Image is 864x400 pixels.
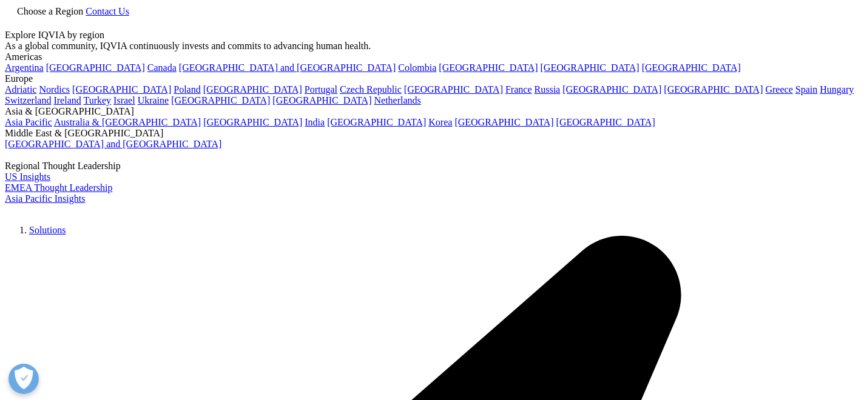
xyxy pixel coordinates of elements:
[5,84,36,95] a: Adriatic
[113,95,135,105] a: Israel
[8,364,39,394] button: 優先設定センターを開く
[5,128,859,139] div: Middle East & [GEOGRAPHIC_DATA]
[83,95,111,105] a: Turkey
[5,41,859,52] div: As a global community, IQVIA continuously invests and commits to advancing human health.
[46,62,145,73] a: [GEOGRAPHIC_DATA]
[305,84,337,95] a: Portugal
[54,117,201,127] a: Australia & [GEOGRAPHIC_DATA]
[5,30,859,41] div: Explore IQVIA by region
[5,117,52,127] a: Asia Pacific
[340,84,402,95] a: Czech Republic
[404,84,503,95] a: [GEOGRAPHIC_DATA]
[171,95,270,105] a: [GEOGRAPHIC_DATA]
[541,62,640,73] a: [GEOGRAPHIC_DATA]
[203,117,302,127] a: [GEOGRAPHIC_DATA]
[5,161,859,172] div: Regional Thought Leadership
[174,84,200,95] a: Poland
[5,172,50,182] a: US Insights
[147,62,177,73] a: Canada
[17,6,83,16] span: Choose a Region
[795,84,817,95] a: Spain
[439,62,538,73] a: [GEOGRAPHIC_DATA]
[29,225,66,235] a: Solutions
[454,117,553,127] a: [GEOGRAPHIC_DATA]
[820,84,854,95] a: Hungary
[72,84,171,95] a: [GEOGRAPHIC_DATA]
[86,6,129,16] a: Contact Us
[305,117,325,127] a: India
[642,62,741,73] a: [GEOGRAPHIC_DATA]
[39,84,70,95] a: Nordics
[138,95,169,105] a: Ukraine
[398,62,436,73] a: Colombia
[5,182,112,193] a: EMEA Thought Leadership
[5,95,51,105] a: Switzerland
[562,84,661,95] a: [GEOGRAPHIC_DATA]
[556,117,655,127] a: [GEOGRAPHIC_DATA]
[5,73,859,84] div: Europe
[664,84,763,95] a: [GEOGRAPHIC_DATA]
[428,117,452,127] a: Korea
[272,95,371,105] a: [GEOGRAPHIC_DATA]
[203,84,302,95] a: [GEOGRAPHIC_DATA]
[5,139,221,149] a: [GEOGRAPHIC_DATA] and [GEOGRAPHIC_DATA]
[5,106,859,117] div: Asia & [GEOGRAPHIC_DATA]
[53,95,81,105] a: Ireland
[179,62,396,73] a: [GEOGRAPHIC_DATA] and [GEOGRAPHIC_DATA]
[327,117,426,127] a: [GEOGRAPHIC_DATA]
[505,84,532,95] a: France
[5,193,85,204] a: Asia Pacific Insights
[765,84,792,95] a: Greece
[535,84,561,95] a: Russia
[5,62,44,73] a: Argentina
[5,52,859,62] div: Americas
[374,95,420,105] a: Netherlands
